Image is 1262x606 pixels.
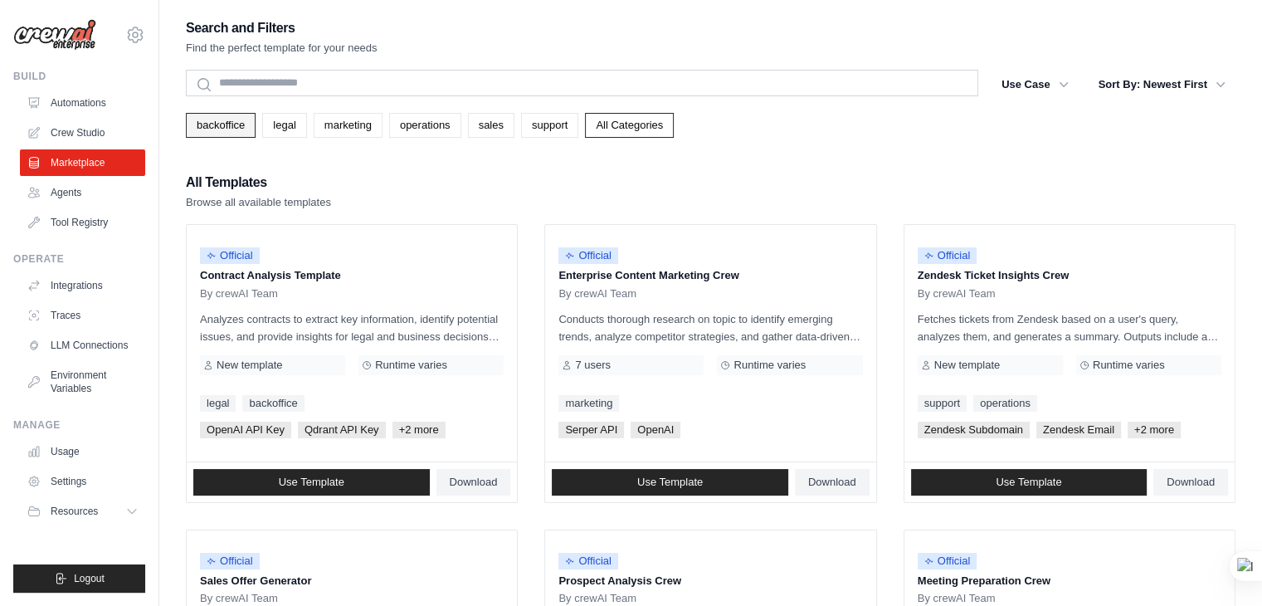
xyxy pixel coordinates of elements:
[575,359,611,372] span: 7 users
[200,573,504,589] p: Sales Offer Generator
[733,359,806,372] span: Runtime varies
[200,287,278,301] span: By crewAI Team
[1089,70,1235,100] button: Sort By: Newest First
[20,179,145,206] a: Agents
[13,418,145,432] div: Manage
[558,592,636,605] span: By crewAI Team
[558,267,862,284] p: Enterprise Content Marketing Crew
[918,553,977,569] span: Official
[20,209,145,236] a: Tool Registry
[918,287,996,301] span: By crewAI Team
[392,422,446,438] span: +2 more
[186,194,331,211] p: Browse all available templates
[20,90,145,116] a: Automations
[186,113,256,138] a: backoffice
[1167,476,1215,489] span: Download
[558,247,618,264] span: Official
[314,113,382,138] a: marketing
[918,573,1221,589] p: Meeting Preparation Crew
[450,476,498,489] span: Download
[558,553,618,569] span: Official
[13,252,145,266] div: Operate
[552,469,788,496] a: Use Template
[20,438,145,465] a: Usage
[918,310,1221,345] p: Fetches tickets from Zendesk based on a user's query, analyzes them, and generates a summary. Out...
[13,19,96,51] img: Logo
[74,572,105,585] span: Logout
[193,469,430,496] a: Use Template
[217,359,282,372] span: New template
[918,247,977,264] span: Official
[558,310,862,345] p: Conducts thorough research on topic to identify emerging trends, analyze competitor strategies, a...
[20,468,145,495] a: Settings
[200,422,291,438] span: OpenAI API Key
[200,592,278,605] span: By crewAI Team
[992,70,1079,100] button: Use Case
[20,332,145,359] a: LLM Connections
[200,395,236,412] a: legal
[637,476,703,489] span: Use Template
[200,247,260,264] span: Official
[973,395,1037,412] a: operations
[631,422,680,438] span: OpenAI
[200,310,504,345] p: Analyzes contracts to extract key information, identify potential issues, and provide insights fo...
[521,113,578,138] a: support
[13,70,145,83] div: Build
[200,267,504,284] p: Contract Analysis Template
[585,113,674,138] a: All Categories
[242,395,304,412] a: backoffice
[20,302,145,329] a: Traces
[20,149,145,176] a: Marketplace
[436,469,511,496] a: Download
[558,287,636,301] span: By crewAI Team
[186,40,378,56] p: Find the perfect template for your needs
[375,359,447,372] span: Runtime varies
[996,476,1061,489] span: Use Template
[200,553,260,569] span: Official
[934,359,1000,372] span: New template
[558,422,624,438] span: Serper API
[918,267,1221,284] p: Zendesk Ticket Insights Crew
[262,113,306,138] a: legal
[558,573,862,589] p: Prospect Analysis Crew
[20,498,145,525] button: Resources
[1093,359,1165,372] span: Runtime varies
[918,395,967,412] a: support
[20,362,145,402] a: Environment Variables
[911,469,1147,496] a: Use Template
[20,272,145,299] a: Integrations
[186,171,331,194] h2: All Templates
[20,120,145,146] a: Crew Studio
[1036,422,1121,438] span: Zendesk Email
[1153,469,1228,496] a: Download
[51,505,98,518] span: Resources
[186,17,378,40] h2: Search and Filters
[918,592,996,605] span: By crewAI Team
[468,113,514,138] a: sales
[1128,422,1181,438] span: +2 more
[918,422,1030,438] span: Zendesk Subdomain
[558,395,619,412] a: marketing
[279,476,344,489] span: Use Template
[298,422,386,438] span: Qdrant API Key
[389,113,461,138] a: operations
[795,469,870,496] a: Download
[808,476,856,489] span: Download
[13,564,145,593] button: Logout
